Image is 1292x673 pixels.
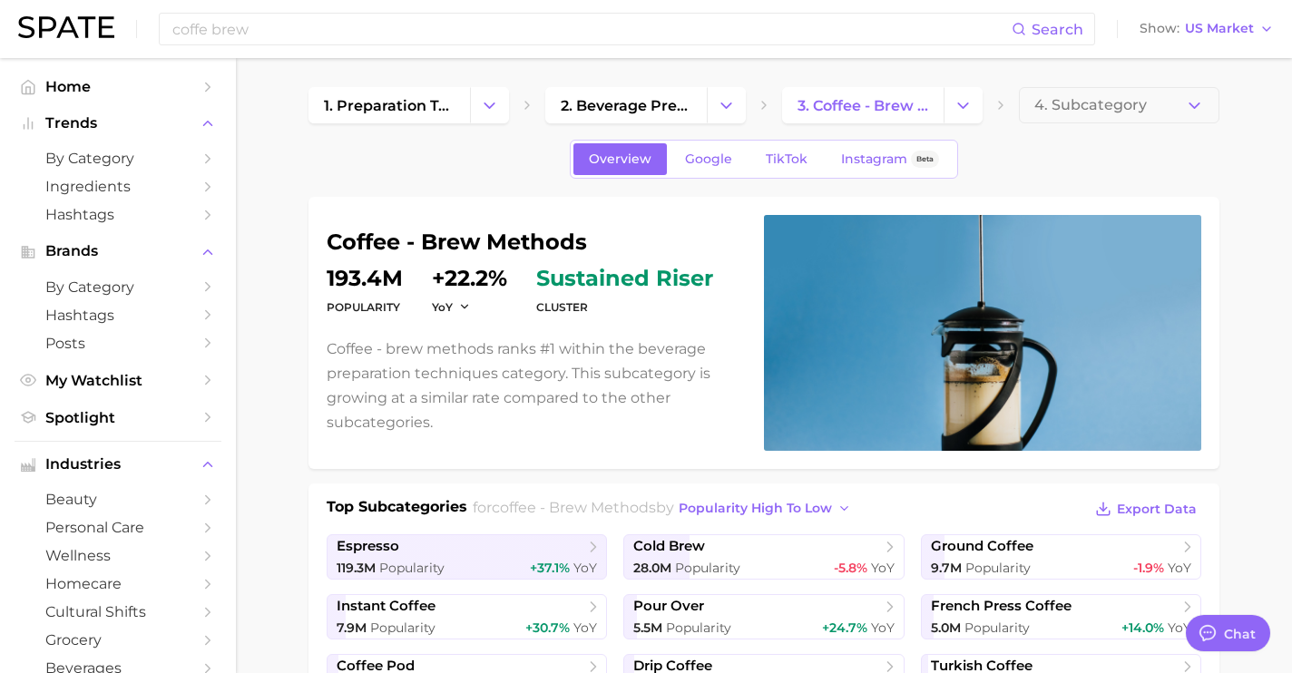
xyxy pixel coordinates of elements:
a: cultural shifts [15,598,221,626]
span: wellness [45,547,191,564]
a: homecare [15,570,221,598]
p: Coffee - brew methods ranks #1 within the beverage preparation techniques category. This subcateg... [327,336,742,435]
span: cultural shifts [45,603,191,620]
span: 4. Subcategory [1034,97,1147,113]
span: Export Data [1117,502,1197,517]
span: Popularity [370,619,436,636]
span: Popularity [666,619,731,636]
span: YoY [432,299,453,315]
span: +30.7% [525,619,570,636]
a: Ingredients [15,172,221,200]
a: TikTok [750,143,823,175]
span: 5.5m [633,619,662,636]
span: US Market [1185,24,1254,34]
span: Brands [45,243,191,259]
span: +37.1% [530,560,570,576]
button: YoY [432,299,471,315]
span: Popularity [965,560,1031,576]
a: wellness [15,541,221,570]
span: coffee - brew methods [492,499,656,516]
span: grocery [45,631,191,649]
span: +24.7% [822,619,867,636]
a: pour over5.5m Popularity+24.7% YoY [623,594,904,639]
a: by Category [15,144,221,172]
span: Search [1032,21,1083,38]
span: Posts [45,335,191,352]
span: -5.8% [834,560,867,576]
h1: Top Subcategories [327,496,467,523]
span: -1.9% [1133,560,1164,576]
a: Google [670,143,748,175]
span: YoY [573,619,597,636]
span: 28.0m [633,560,671,576]
a: Home [15,73,221,101]
span: by Category [45,150,191,167]
span: Home [45,78,191,95]
a: 3. coffee - brew methods [782,87,944,123]
a: Hashtags [15,200,221,229]
a: Overview [573,143,667,175]
dt: cluster [536,297,713,318]
button: Change Category [470,87,509,123]
span: My Watchlist [45,372,191,389]
span: YoY [1168,619,1191,636]
span: Beta [916,151,934,167]
a: by Category [15,273,221,301]
span: instant coffee [337,598,436,615]
span: Ingredients [45,178,191,195]
img: SPATE [18,16,114,38]
span: homecare [45,575,191,592]
span: Industries [45,456,191,473]
a: espresso119.3m Popularity+37.1% YoY [327,534,607,580]
span: Spotlight [45,409,191,426]
a: personal care [15,513,221,541]
input: Search here for a brand, industry, or ingredient [171,14,1012,44]
span: french press coffee [931,598,1072,615]
a: InstagramBeta [826,143,954,175]
button: Industries [15,451,221,478]
span: Popularity [964,619,1030,636]
span: Instagram [841,151,907,167]
button: 4. Subcategory [1019,87,1219,123]
span: pour over [633,598,704,615]
span: 1. preparation techniques [324,97,455,114]
button: Export Data [1091,496,1201,522]
button: Change Category [707,87,746,123]
span: 3. coffee - brew methods [798,97,928,114]
span: by Category [45,278,191,296]
span: 2. beverage preparation techniques [561,97,691,114]
span: personal care [45,519,191,536]
span: 5.0m [931,619,961,636]
span: TikTok [766,151,807,167]
span: Show [1140,24,1179,34]
span: ground coffee [931,538,1033,555]
span: Popularity [675,560,740,576]
button: popularity high to low [674,496,856,521]
span: Hashtags [45,307,191,324]
a: Hashtags [15,301,221,329]
span: Popularity [379,560,445,576]
h1: coffee - brew methods [327,231,742,253]
dd: +22.2% [432,268,507,289]
a: instant coffee7.9m Popularity+30.7% YoY [327,594,607,639]
a: beauty [15,485,221,513]
span: 119.3m [337,560,376,576]
button: ShowUS Market [1135,17,1278,41]
dd: 193.4m [327,268,403,289]
span: for by [473,499,856,516]
span: YoY [1168,560,1191,576]
span: cold brew [633,538,705,555]
span: beauty [45,491,191,508]
a: 2. beverage preparation techniques [545,87,707,123]
a: My Watchlist [15,366,221,395]
button: Change Category [944,87,983,123]
span: Trends [45,115,191,132]
button: Trends [15,110,221,137]
span: YoY [871,560,895,576]
button: Brands [15,238,221,265]
a: 1. preparation techniques [308,87,470,123]
span: Hashtags [45,206,191,223]
span: 7.9m [337,619,367,636]
span: sustained riser [536,268,713,289]
span: Overview [589,151,651,167]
